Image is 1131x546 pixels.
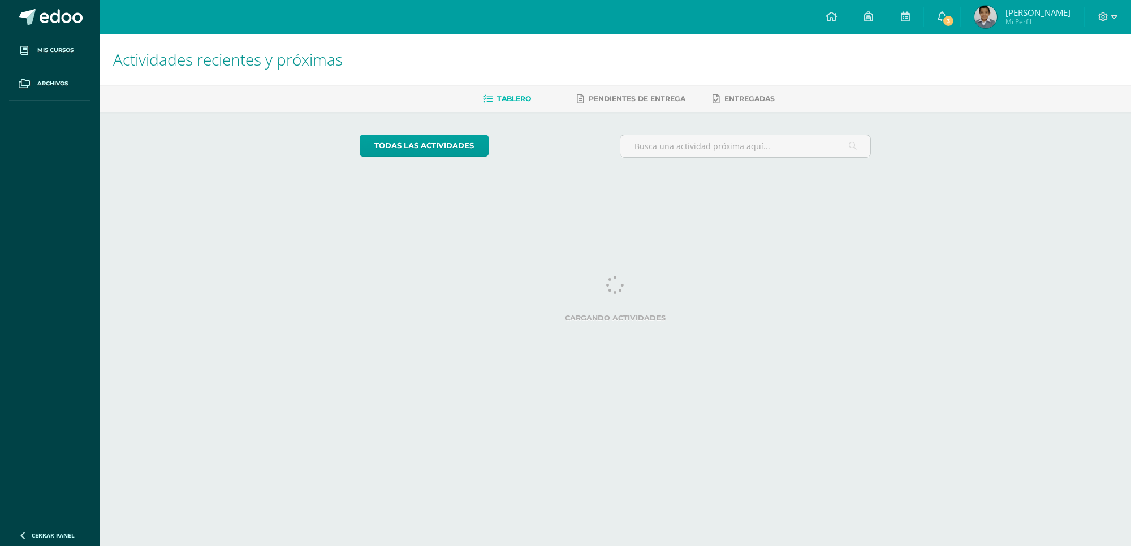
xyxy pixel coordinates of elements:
[942,15,955,27] span: 3
[713,90,775,108] a: Entregadas
[497,94,531,103] span: Tablero
[32,531,75,539] span: Cerrar panel
[9,34,90,67] a: Mis cursos
[1005,17,1070,27] span: Mi Perfil
[724,94,775,103] span: Entregadas
[9,67,90,101] a: Archivos
[620,135,871,157] input: Busca una actividad próxima aquí...
[360,135,489,157] a: todas las Actividades
[483,90,531,108] a: Tablero
[577,90,685,108] a: Pendientes de entrega
[37,79,68,88] span: Archivos
[974,6,997,28] img: 9090122ddd464bb4524921a6a18966bf.png
[37,46,74,55] span: Mis cursos
[1005,7,1070,18] span: [PERSON_NAME]
[113,49,343,70] span: Actividades recientes y próximas
[360,314,871,322] label: Cargando actividades
[589,94,685,103] span: Pendientes de entrega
